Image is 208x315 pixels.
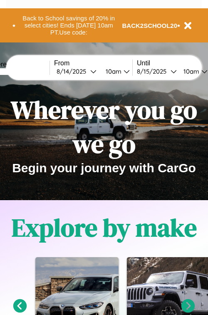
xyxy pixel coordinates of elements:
button: Back to School savings of 20% in select cities! Ends [DATE] 10am PT.Use code: [15,12,122,38]
button: 10am [99,67,132,76]
div: 10am [102,67,124,75]
button: 8/14/2025 [54,67,99,76]
div: 8 / 15 / 2025 [137,67,171,75]
div: 8 / 14 / 2025 [57,67,90,75]
h1: Explore by make [12,211,197,245]
b: BACK2SCHOOL20 [122,22,178,29]
label: From [54,60,132,67]
div: 10am [179,67,201,75]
